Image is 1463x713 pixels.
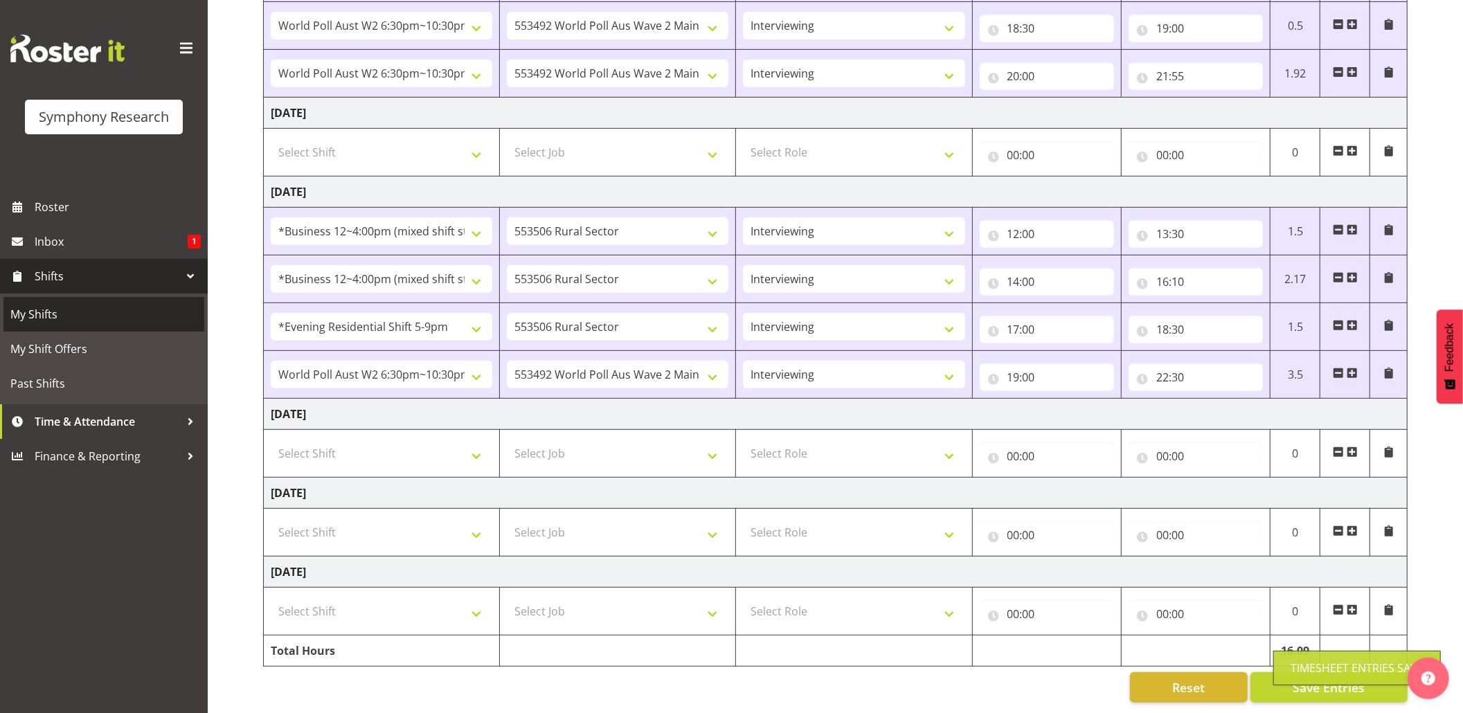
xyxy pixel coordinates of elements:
span: Reset [1172,678,1205,696]
td: 3.5 [1271,351,1320,399]
input: Click to select... [1129,600,1263,628]
td: 0 [1271,509,1320,557]
span: Roster [35,197,201,217]
input: Click to select... [980,600,1114,628]
input: Click to select... [980,220,1114,248]
input: Click to select... [1129,442,1263,470]
input: Click to select... [980,141,1114,169]
span: Finance & Reporting [35,446,180,467]
input: Click to select... [1129,141,1263,169]
a: Past Shifts [3,366,204,401]
div: Timesheet Entries Save [1291,660,1424,676]
td: [DATE] [264,399,1408,430]
span: Shifts [35,266,180,287]
td: 0 [1271,129,1320,177]
img: help-xxl-2.png [1421,671,1435,685]
span: My Shift Offers [10,339,197,359]
input: Click to select... [980,15,1114,42]
button: Feedback - Show survey [1437,309,1463,404]
span: Feedback [1444,323,1456,372]
span: Past Shifts [10,373,197,394]
a: My Shift Offers [3,332,204,366]
td: 0 [1271,430,1320,478]
input: Click to select... [1129,15,1263,42]
span: Time & Attendance [35,411,180,432]
td: [DATE] [264,557,1408,588]
input: Click to select... [980,442,1114,470]
td: [DATE] [264,98,1408,129]
td: 1.5 [1271,303,1320,351]
td: Total Hours [264,635,500,667]
input: Click to select... [980,268,1114,296]
td: 0 [1271,588,1320,635]
input: Click to select... [980,363,1114,391]
input: Click to select... [1129,363,1263,391]
td: [DATE] [264,478,1408,509]
div: Symphony Research [39,107,169,127]
input: Click to select... [1129,62,1263,90]
a: My Shifts [3,297,204,332]
td: 16.09 [1271,635,1320,667]
input: Click to select... [980,62,1114,90]
td: [DATE] [264,177,1408,208]
span: My Shifts [10,304,197,325]
input: Click to select... [1129,220,1263,248]
td: 2.17 [1271,255,1320,303]
td: 0.5 [1271,2,1320,50]
input: Click to select... [980,521,1114,549]
span: Inbox [35,231,188,252]
td: 1.92 [1271,50,1320,98]
img: Rosterit website logo [10,35,125,62]
input: Click to select... [1129,316,1263,343]
input: Click to select... [1129,521,1263,549]
input: Click to select... [980,316,1114,343]
input: Click to select... [1129,268,1263,296]
button: Save Entries [1250,672,1408,703]
td: 1.5 [1271,208,1320,255]
button: Reset [1130,672,1248,703]
span: 1 [188,235,201,249]
span: Save Entries [1293,678,1365,696]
